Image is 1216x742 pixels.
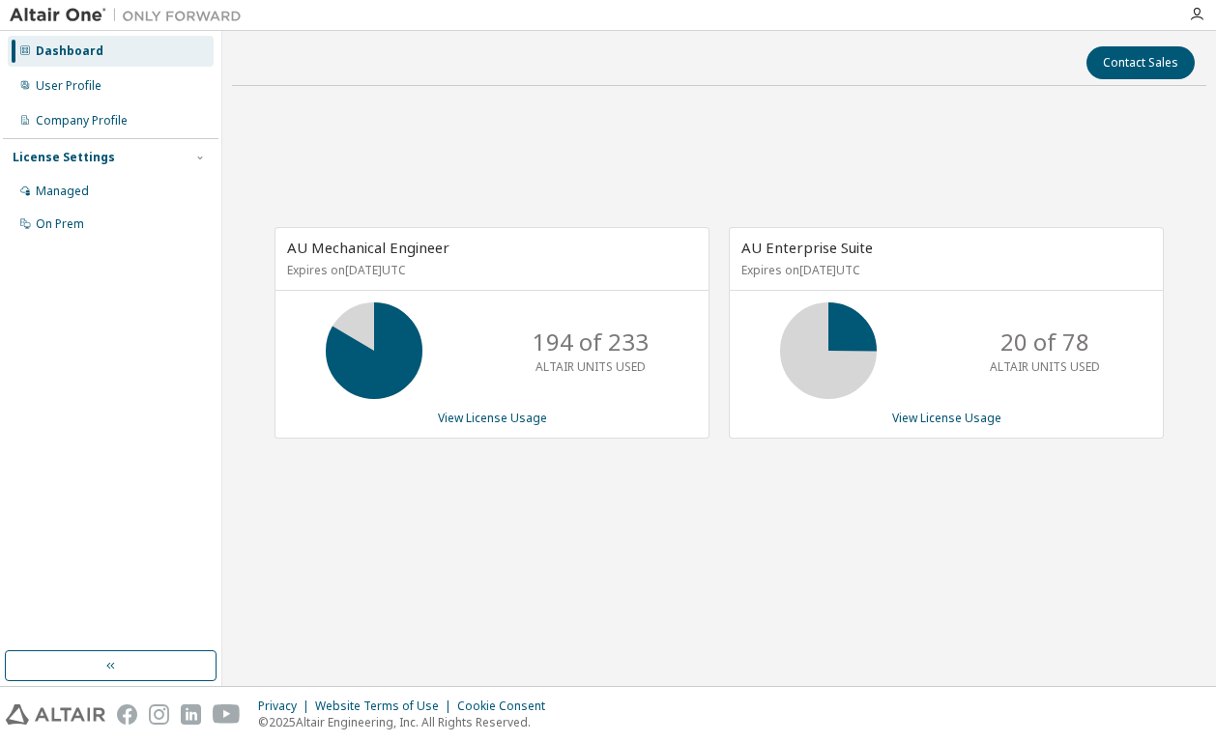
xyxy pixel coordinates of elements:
[149,704,169,725] img: instagram.svg
[6,704,105,725] img: altair_logo.svg
[258,699,315,714] div: Privacy
[287,262,692,278] p: Expires on [DATE] UTC
[117,704,137,725] img: facebook.svg
[892,410,1001,426] a: View License Usage
[213,704,241,725] img: youtube.svg
[457,699,557,714] div: Cookie Consent
[36,184,89,199] div: Managed
[10,6,251,25] img: Altair One
[181,704,201,725] img: linkedin.svg
[1086,46,1195,79] button: Contact Sales
[536,358,646,375] p: ALTAIR UNITS USED
[533,326,649,358] p: 194 of 233
[315,699,457,714] div: Website Terms of Use
[13,150,115,165] div: License Settings
[36,43,103,59] div: Dashboard
[36,113,128,128] div: Company Profile
[741,238,873,257] span: AU Enterprise Suite
[1000,326,1089,358] p: 20 of 78
[990,358,1100,375] p: ALTAIR UNITS USED
[438,410,547,426] a: View License Usage
[258,714,557,730] p: © 2025 Altair Engineering, Inc. All Rights Reserved.
[741,262,1146,278] p: Expires on [DATE] UTC
[287,238,449,257] span: AU Mechanical Engineer
[36,78,101,94] div: User Profile
[36,216,84,232] div: On Prem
